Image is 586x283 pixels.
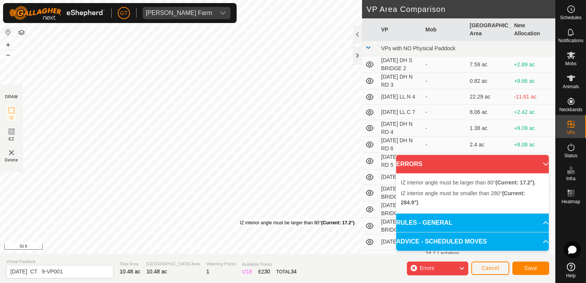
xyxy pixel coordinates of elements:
span: Status [564,153,577,158]
div: - [425,61,464,69]
span: Total Area [120,261,140,267]
td: +2.42 ac [511,105,555,120]
span: Errors [420,265,434,271]
span: 18 [246,268,252,275]
td: [DATE] LL C 7 [378,105,423,120]
td: 1.9 ac [467,153,511,169]
td: 2.4 ac [467,137,511,153]
span: Delete [5,157,18,163]
span: Save [524,265,537,271]
div: - [425,77,464,85]
span: Neckbands [559,107,582,112]
b: (Current: 17.2°) [321,220,354,225]
td: [DATE] DH N RD 6 [378,137,423,153]
span: Thoren Farm [143,7,215,19]
span: GT [120,9,127,17]
td: [DATE] DH S BRIDGE 3 [378,185,423,201]
td: 0.82 ac [467,73,511,89]
td: +8.57 ac [511,153,555,169]
span: IZ interior angle must be smaller than 280° . [401,190,525,206]
a: Help [556,260,586,281]
button: Reset Map [3,28,13,37]
span: Schedules [560,15,581,20]
p-accordion-header: ADVICE - SCHEDULED MOVES [396,232,549,251]
td: 1.38 ac [467,120,511,137]
th: VP [378,18,423,41]
span: RULES - GENERAL [396,218,453,227]
th: New Allocation [511,18,555,41]
td: [DATE] DH N RD 5 [378,153,423,169]
span: 1 [206,268,209,275]
h2: VP Area Comparison [367,5,555,14]
td: +9.66 ac [511,73,555,89]
th: Mob [422,18,467,41]
div: DRAW [5,94,18,100]
span: EZ [9,136,15,142]
td: [DATE] LL C 9 [378,250,423,266]
div: - [425,124,464,132]
div: IZ interior angle must be larger than 80° . [240,219,356,226]
td: -11.81 ac [511,89,555,105]
div: - [425,93,464,101]
td: +9.09 ac [511,120,555,137]
span: Watering Points [206,261,236,267]
td: [DATE] DH N RD 4 [378,120,423,137]
button: Map Layers [17,28,26,37]
td: [DATE] DH S BRIDGE 4 [378,201,423,218]
div: TOTAL [276,268,296,276]
span: 34 [291,268,297,275]
img: VP [7,148,16,157]
td: 7.59 ac [467,56,511,73]
td: 8.06 ac [467,105,511,120]
td: [DATE] LL N 5 [378,234,423,250]
span: Mobs [565,61,576,66]
button: Cancel [471,262,509,275]
span: VPs [566,130,575,135]
div: dropdown trigger [215,7,230,19]
span: IZ interior angle must be larger than 80° . [401,179,536,186]
td: [DATE] DH N RD 3 [378,73,423,89]
span: Animals [563,84,579,89]
span: Notifications [558,38,583,43]
a: Privacy Policy [151,244,179,251]
td: [DATE] DH S BRIDGE 5 [378,218,423,234]
div: EZ [258,268,270,276]
td: [DATE] DH S BRIDGE 2 [378,56,423,73]
th: [GEOGRAPHIC_DATA] Area [467,18,511,41]
img: Gallagher Logo [9,6,105,20]
p-accordion-content: ERRORS [396,173,549,213]
p-accordion-header: RULES - GENERAL [396,214,549,232]
span: 10.48 ac [146,268,167,275]
p-accordion-header: ERRORS [396,155,549,173]
span: Virtual Paddock [6,258,114,265]
span: VPs with NO Physical Paddock [381,45,456,51]
a: Contact Us [189,244,211,251]
span: Infra [566,176,575,181]
span: Available Points [242,261,296,268]
span: 30 [264,268,270,275]
span: Help [566,273,576,278]
button: Save [512,262,549,275]
div: - [425,108,464,116]
td: [DATE] LL N 4 [378,89,423,105]
td: +2.89 ac [511,56,555,73]
span: ERRORS [396,160,422,169]
b: (Current: 17.2°) [495,179,534,186]
button: + [3,40,13,49]
td: +8.08 ac [511,137,555,153]
span: 10.48 ac [120,268,140,275]
span: IZ [10,115,14,121]
span: Cancel [481,265,499,271]
td: [DATE] LL C 8 [378,169,423,185]
div: [PERSON_NAME] Farm [146,10,212,16]
td: 22.29 ac [467,89,511,105]
div: - [425,141,464,149]
button: – [3,50,13,59]
span: Heatmap [561,199,580,204]
div: IZ [242,268,252,276]
span: [GEOGRAPHIC_DATA] Area [146,261,200,267]
span: ADVICE - SCHEDULED MOVES [396,237,487,246]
